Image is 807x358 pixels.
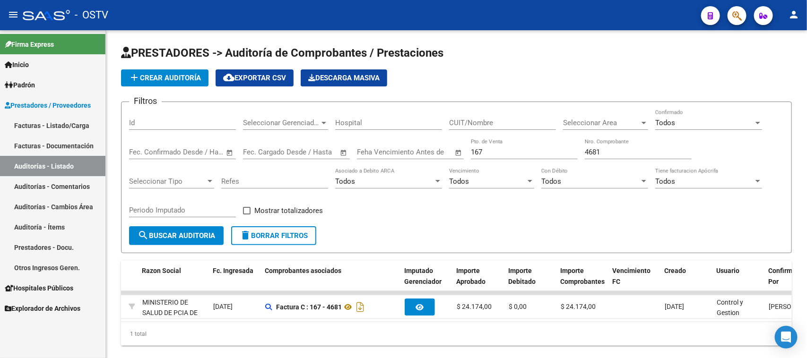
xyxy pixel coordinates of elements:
datatable-header-cell: Usuario [713,261,765,302]
span: Importe Comprobantes [561,267,605,285]
datatable-header-cell: Vencimiento FC [609,261,661,302]
div: 1 total [121,322,792,346]
span: Confirmado Por [769,267,804,285]
span: - OSTV [75,5,108,26]
span: $ 24.174,00 [561,303,596,310]
span: Vencimiento FC [613,267,651,285]
div: Open Intercom Messenger [775,326,798,349]
span: Hospitales Públicos [5,283,73,293]
span: PRESTADORES -> Auditoría de Comprobantes / Prestaciones [121,46,443,60]
span: Exportar CSV [223,74,286,82]
mat-icon: cloud_download [223,72,234,83]
span: Buscar Auditoria [138,231,215,240]
datatable-header-cell: Importe Debitado [505,261,557,302]
button: Borrar Filtros [231,226,316,245]
span: Seleccionar Gerenciador [243,119,320,127]
app-download-masive: Descarga masiva de comprobantes (adjuntos) [301,69,387,86]
span: Padrón [5,80,35,90]
input: Fecha fin [290,148,336,156]
datatable-header-cell: Razon Social [139,261,209,302]
button: Open calendar [338,147,349,158]
span: Seleccionar Area [563,119,640,127]
button: Exportar CSV [216,69,294,86]
span: Inicio [5,60,29,70]
button: Open calendar [225,147,235,158]
button: Buscar Auditoria [129,226,224,245]
span: Fc. Ingresada [213,267,254,274]
strong: Factura C : 167 - 4681 [276,303,342,311]
span: Importe Debitado [509,267,536,285]
mat-icon: delete [240,230,251,241]
div: - 30626983398 [142,297,206,317]
span: Importe Aprobado [457,267,486,285]
span: Todos [655,119,675,127]
span: Mostrar totalizadores [254,205,323,216]
span: Explorador de Archivos [5,303,80,314]
span: Todos [541,177,561,186]
span: $ 24.174,00 [457,303,492,310]
h3: Filtros [129,94,162,108]
button: Crear Auditoría [121,69,208,86]
div: MINISTERIO DE SALUD DE PCIA DE BSAS [142,297,206,329]
datatable-header-cell: Importe Aprobado [453,261,505,302]
input: Fecha inicio [129,148,167,156]
span: [DATE] [213,303,233,310]
span: Control y Gestion Hospitales Públicos (OSTV) [717,298,748,349]
span: Prestadores / Proveedores [5,100,91,111]
span: Borrar Filtros [240,231,308,240]
span: Seleccionar Tipo [129,177,206,186]
datatable-header-cell: Comprobantes asociados [261,261,401,302]
mat-icon: menu [8,9,19,20]
span: Usuario [717,267,740,274]
span: Razon Social [142,267,182,274]
datatable-header-cell: Fc. Ingresada [209,261,261,302]
button: Descarga Masiva [301,69,387,86]
mat-icon: person [788,9,799,20]
datatable-header-cell: Imputado Gerenciador [401,261,453,302]
span: [DATE] [665,303,684,310]
button: Open calendar [453,147,464,158]
span: Crear Auditoría [129,74,201,82]
span: Todos [449,177,469,186]
span: Comprobantes asociados [265,267,342,274]
input: Fecha fin [176,148,222,156]
input: Fecha inicio [243,148,281,156]
mat-icon: search [138,230,149,241]
i: Descargar documento [354,299,366,315]
span: Descarga Masiva [308,74,380,82]
span: Firma Express [5,39,54,50]
span: Creado [665,267,686,274]
span: Imputado Gerenciador [405,267,442,285]
mat-icon: add [129,72,140,83]
datatable-header-cell: Importe Comprobantes [557,261,609,302]
span: $ 0,00 [509,303,527,310]
span: Todos [335,177,355,186]
span: Todos [655,177,675,186]
datatable-header-cell: Creado [661,261,713,302]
